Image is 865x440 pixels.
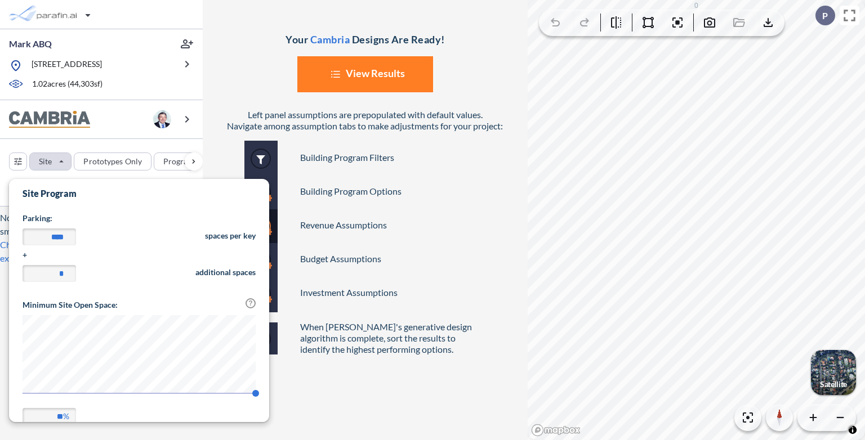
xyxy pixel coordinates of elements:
[822,11,828,21] p: P
[820,380,847,389] p: Satellite
[9,111,90,128] img: BrandImage
[153,110,171,128] img: user logo
[811,350,856,395] img: Switcher Image
[300,242,486,276] li: Budget Assumptions
[300,174,486,208] li: Building Program Options
[23,213,256,224] h5: Parking:
[163,156,195,167] p: Program
[154,152,215,170] button: Program
[246,298,256,308] span: ?
[310,33,350,46] span: Cambria
[32,59,102,73] p: [STREET_ADDRESS]
[224,109,506,132] p: Left panel assumptions are prepopulated with default values. Navigate among assumption tabs to ma...
[811,350,856,395] button: Switcher ImageSatellite
[297,56,433,92] button: View Results
[23,299,118,311] h5: Minimum Site Open Space:
[63,411,69,422] label: %
[195,265,256,286] span: additional spaces
[9,38,52,50] p: Mark ABQ
[244,141,278,312] img: button Panel for Help
[203,34,528,45] p: Your Designs Are Ready!
[29,152,72,170] button: Site
[83,156,142,167] p: Prototypes Only
[23,249,256,261] h5: +
[300,208,486,242] li: Revenue Assumptions
[32,78,102,91] p: 1.02 acres ( 44,303 sf)
[278,321,486,355] p: When [PERSON_NAME]'s generative design algorithm is complete, sort the results to identify the hi...
[23,188,256,199] h3: Site Program
[205,228,256,249] span: spaces per key
[531,424,581,437] a: Mapbox homepage
[300,276,486,309] li: Investment Assumptions
[74,152,151,170] button: Prototypes Only
[300,141,486,174] li: Building Program Filters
